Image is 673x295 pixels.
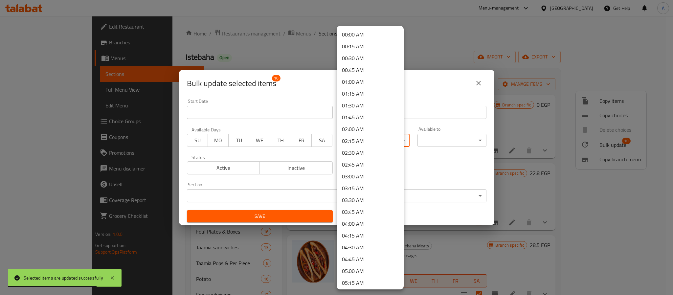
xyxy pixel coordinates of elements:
div: Selected items are updated successfully [24,274,103,282]
li: 02:15 AM [337,135,404,147]
li: 03:15 AM [337,182,404,194]
li: 01:00 AM [337,76,404,88]
li: 00:45 AM [337,64,404,76]
li: 02:45 AM [337,159,404,170]
li: 05:00 AM [337,265,404,277]
li: 00:00 AM [337,29,404,40]
li: 04:15 AM [337,230,404,241]
li: 01:30 AM [337,100,404,111]
li: 02:00 AM [337,123,404,135]
li: 00:15 AM [337,40,404,52]
li: 03:45 AM [337,206,404,218]
li: 01:15 AM [337,88,404,100]
li: 05:15 AM [337,277,404,289]
li: 04:00 AM [337,218,404,230]
li: 00:30 AM [337,52,404,64]
li: 03:00 AM [337,170,404,182]
li: 04:30 AM [337,241,404,253]
li: 02:30 AM [337,147,404,159]
li: 01:45 AM [337,111,404,123]
li: 03:30 AM [337,194,404,206]
li: 04:45 AM [337,253,404,265]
